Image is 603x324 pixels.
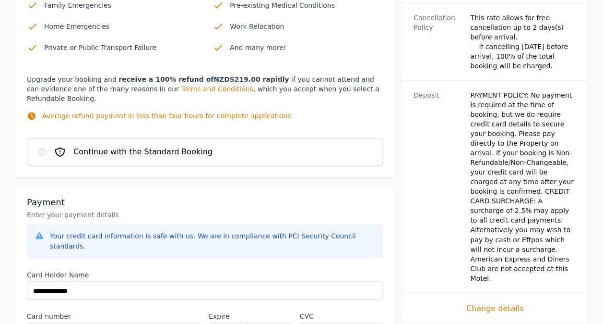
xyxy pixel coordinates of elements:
[470,90,576,283] dd: PAYMENT POLICY: No payment is required at the time of booking, but we do require credit card deta...
[470,13,576,71] div: This rate allows for free cancellation up to 2 days(s) before arrival. If cancelling [DATE] befor...
[27,75,383,130] p: Upgrade your booking and if you cannot attend and can evidence one of the many reasons in our , w...
[27,270,383,279] label: Card Holder Name
[27,197,383,208] h3: Payment
[50,231,375,250] div: Your credit card information is safe with us. We are in compliance with PCI Security Council stan...
[27,210,383,220] p: Enter your payment details
[414,302,576,314] span: Change details
[414,90,462,283] dt: Deposit
[118,75,289,83] strong: receive a 100% refund of NZD$219.00 rapidly
[248,311,292,321] label: .
[44,42,197,53] p: Private or Public Transport Failure
[27,311,201,321] label: Card number
[209,311,248,321] label: Expire
[300,311,383,321] label: CVC
[414,13,462,71] dt: Cancellation Policy
[230,21,383,32] p: Work Relocation
[44,21,197,32] p: Home Emergencies
[181,85,253,93] a: Terms and Conditions
[73,146,213,158] span: Continue with the Standard Booking
[42,111,291,121] p: Average refund payment in less than four hours for complete applications
[230,42,383,53] p: And many more!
